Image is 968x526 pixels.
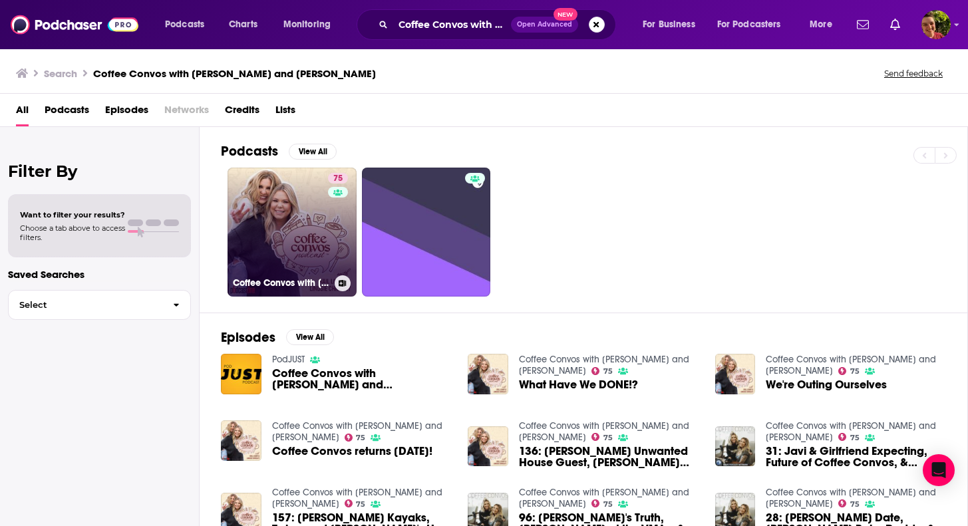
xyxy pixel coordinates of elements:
span: For Podcasters [717,15,781,34]
a: Coffee Convos with Kail Lowry and Lindsie Chrisley [766,354,936,376]
a: Coffee Convos with Kail Lowry and Lindsie Chrisley [272,368,452,390]
a: Episodes [105,99,148,126]
span: For Business [643,15,695,34]
button: Show profile menu [921,10,951,39]
h2: Podcasts [221,143,278,160]
span: Podcasts [165,15,204,34]
a: Show notifications dropdown [852,13,874,36]
img: 136: Kail's Unwanted House Guest, Lindsie Witnessed An Accident, and More Fiddle Fig Chronicles [468,426,508,467]
a: Coffee Convos with Kail Lowry and Lindsie Chrisley [272,487,442,509]
span: 75 [850,435,860,441]
a: 75 [838,433,860,441]
img: We're Outing Ourselves [715,354,756,394]
a: What Have We DONE!? [519,379,638,390]
h3: Coffee Convos with [PERSON_NAME] and [PERSON_NAME] [233,277,329,289]
span: 31: Javi & Girlfriend Expecting, Future of Coffee Convos, & [MEDICAL_DATA] [766,446,946,468]
span: Networks [164,99,209,126]
a: We're Outing Ourselves [766,379,887,390]
a: 75 [345,434,366,442]
span: 136: [PERSON_NAME] Unwanted House Guest, [PERSON_NAME] Witnessed An Accident, and More Fiddle Fig... [519,446,699,468]
button: open menu [274,14,348,35]
a: Coffee Convos with Kail Lowry and Lindsie Chrisley [519,354,689,376]
a: 31: Javi & Girlfriend Expecting, Future of Coffee Convos, & Infertility [766,446,946,468]
div: Open Intercom Messenger [923,454,955,486]
button: Open AdvancedNew [511,17,578,33]
div: Search podcasts, credits, & more... [369,9,629,40]
a: Coffee Convos with Kail Lowry and Lindsie Chrisley [766,487,936,509]
button: Select [8,290,191,320]
a: Coffee Convos with Kail Lowry and Lindsie Chrisley [519,487,689,509]
h2: Filter By [8,162,191,181]
h2: Episodes [221,329,275,346]
span: Coffee Convos with [PERSON_NAME] and [PERSON_NAME] [272,368,452,390]
span: 75 [603,435,613,441]
button: Send feedback [880,68,947,79]
a: 75 [345,499,366,507]
a: 75Coffee Convos with [PERSON_NAME] and [PERSON_NAME] [228,168,357,297]
a: 75 [591,499,613,507]
span: Monitoring [283,15,331,34]
button: View All [289,144,337,160]
a: Coffee Convos with Kail Lowry and Lindsie Chrisley [766,420,936,443]
a: Coffee Convos with Kail Lowry and Lindsie Chrisley [519,420,689,443]
a: All [16,99,29,126]
a: EpisodesView All [221,329,334,346]
button: open menu [633,14,712,35]
button: open menu [156,14,222,35]
a: 75 [838,367,860,375]
span: Choose a tab above to access filters. [20,223,125,242]
img: User Profile [921,10,951,39]
img: Podchaser - Follow, Share and Rate Podcasts [11,12,138,37]
span: 75 [850,501,860,507]
span: Want to filter your results? [20,210,125,219]
img: 31: Javi & Girlfriend Expecting, Future of Coffee Convos, & Infertility [715,426,756,467]
a: Credits [225,99,259,126]
span: More [810,15,832,34]
a: Coffee Convos returns June 18th! [272,446,432,457]
span: Logged in as Marz [921,10,951,39]
a: PodJUST [272,354,305,365]
span: Select [9,301,162,309]
a: Coffee Convos with Kail Lowry and Lindsie Chrisley [272,420,442,443]
button: open menu [709,14,800,35]
a: 75 [591,367,613,375]
button: open menu [800,14,849,35]
a: Podcasts [45,99,89,126]
span: New [554,8,577,21]
span: 75 [603,501,613,507]
span: Open Advanced [517,21,572,28]
span: 75 [850,368,860,374]
p: Saved Searches [8,268,191,281]
a: Charts [220,14,265,35]
span: 75 [356,435,365,441]
span: Charts [229,15,257,34]
span: 75 [603,368,613,374]
a: PodcastsView All [221,143,337,160]
a: Lists [275,99,295,126]
h3: Coffee Convos with [PERSON_NAME] and [PERSON_NAME] [93,67,376,80]
img: Coffee Convos returns June 18th! [221,420,261,461]
a: 75 [328,173,348,184]
a: 75 [591,433,613,441]
img: What Have We DONE!? [468,354,508,394]
a: 136: Kail's Unwanted House Guest, Lindsie Witnessed An Accident, and More Fiddle Fig Chronicles [519,446,699,468]
img: Coffee Convos with Kail Lowry and Lindsie Chrisley [221,354,261,394]
a: 75 [838,499,860,507]
span: Coffee Convos returns [DATE]! [272,446,432,457]
button: View All [286,329,334,345]
span: 75 [356,501,365,507]
a: Show notifications dropdown [885,13,905,36]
